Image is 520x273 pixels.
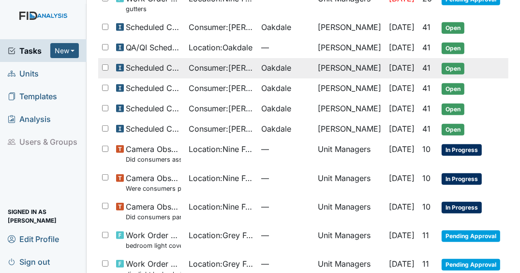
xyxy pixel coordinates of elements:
span: 41 [422,22,431,32]
span: [DATE] [389,202,415,212]
span: 41 [422,83,431,93]
span: Open [442,104,464,115]
span: Oakdale [261,123,291,135]
span: Units [8,66,39,81]
span: Consumer : [PERSON_NAME] [189,62,253,74]
span: Location : Oakdale [189,42,253,53]
td: [PERSON_NAME] [314,119,385,139]
button: New [50,43,79,58]
span: Sign out [8,254,50,269]
td: [PERSON_NAME] [314,38,385,58]
span: Open [442,83,464,95]
span: — [261,172,310,184]
span: Signed in as [PERSON_NAME] [8,209,79,224]
span: Oakdale [261,21,291,33]
td: [PERSON_NAME] [314,58,385,78]
span: [DATE] [389,173,415,183]
span: Consumer : [PERSON_NAME] [189,82,253,94]
span: Analysis [8,111,51,126]
span: Work Order Routine bedroom light cover needs to be tightened [126,229,181,250]
span: Location : Nine Foot [189,201,253,212]
td: Unit Managers [314,168,385,197]
small: bedroom light cover needs to be tightened [126,241,181,250]
span: Camera Observation Did consumers participate in family style dining? [126,201,181,222]
small: Did consumers participate in family style dining? [126,212,181,222]
td: [PERSON_NAME] [314,17,385,38]
span: Templates [8,89,57,104]
span: [DATE] [389,83,415,93]
span: Consumer : [PERSON_NAME] [189,21,253,33]
span: — [261,143,310,155]
span: Location : Nine Foot [189,143,253,155]
span: Scheduled Consumer Chart Review [126,103,181,114]
span: Location : Nine Foot [189,172,253,184]
span: Scheduled Consumer Chart Review [126,82,181,94]
span: 41 [422,104,431,113]
span: Oakdale [261,62,291,74]
td: [PERSON_NAME] [314,78,385,99]
span: Pending Approval [442,230,500,242]
span: Open [442,124,464,136]
span: Location : Grey Fox Run [189,258,253,270]
span: 10 [422,144,431,154]
span: Scheduled Consumer Chart Review [126,123,181,135]
span: — [261,201,310,212]
span: — [261,42,310,53]
a: Tasks [8,45,50,57]
span: 41 [422,63,431,73]
span: Pending Approval [442,259,500,271]
span: [DATE] [389,230,415,240]
span: Consumer : [PERSON_NAME] [189,103,253,114]
small: gutters [126,4,181,14]
small: Did consumers assist with the clean up? [126,155,181,164]
span: Scheduled Consumer Chart Review [126,21,181,33]
td: [PERSON_NAME] [314,99,385,119]
span: Open [442,43,464,54]
span: 41 [422,43,431,52]
td: Unit Managers [314,226,385,254]
span: Open [442,22,464,34]
span: 41 [422,124,431,134]
span: [DATE] [389,124,415,134]
span: 11 [422,259,429,269]
span: [DATE] [389,63,415,73]
td: Unit Managers [314,197,385,226]
span: [DATE] [389,43,415,52]
span: — [261,229,310,241]
span: — [261,258,310,270]
span: In Progress [442,202,482,213]
span: 10 [422,202,431,212]
span: 10 [422,173,431,183]
span: Open [442,63,464,75]
td: Unit Managers [314,139,385,168]
small: Were consumers prompted and/or assisted with washing their hands for meal prep? [126,184,181,193]
span: Camera Observation Did consumers assist with the clean up? [126,143,181,164]
span: [DATE] [389,22,415,32]
span: Location : Grey Fox Run [189,229,253,241]
span: Camera Observation Were consumers prompted and/or assisted with washing their hands for meal prep? [126,172,181,193]
span: Oakdale [261,103,291,114]
span: In Progress [442,144,482,156]
span: [DATE] [389,144,415,154]
span: Consumer : [PERSON_NAME] [189,123,253,135]
span: Scheduled Consumer Chart Review [126,62,181,74]
span: 11 [422,230,429,240]
span: Oakdale [261,82,291,94]
span: [DATE] [389,104,415,113]
span: Edit Profile [8,231,59,246]
span: [DATE] [389,259,415,269]
span: In Progress [442,173,482,185]
span: QA/QI Scheduled Inspection [126,42,181,53]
